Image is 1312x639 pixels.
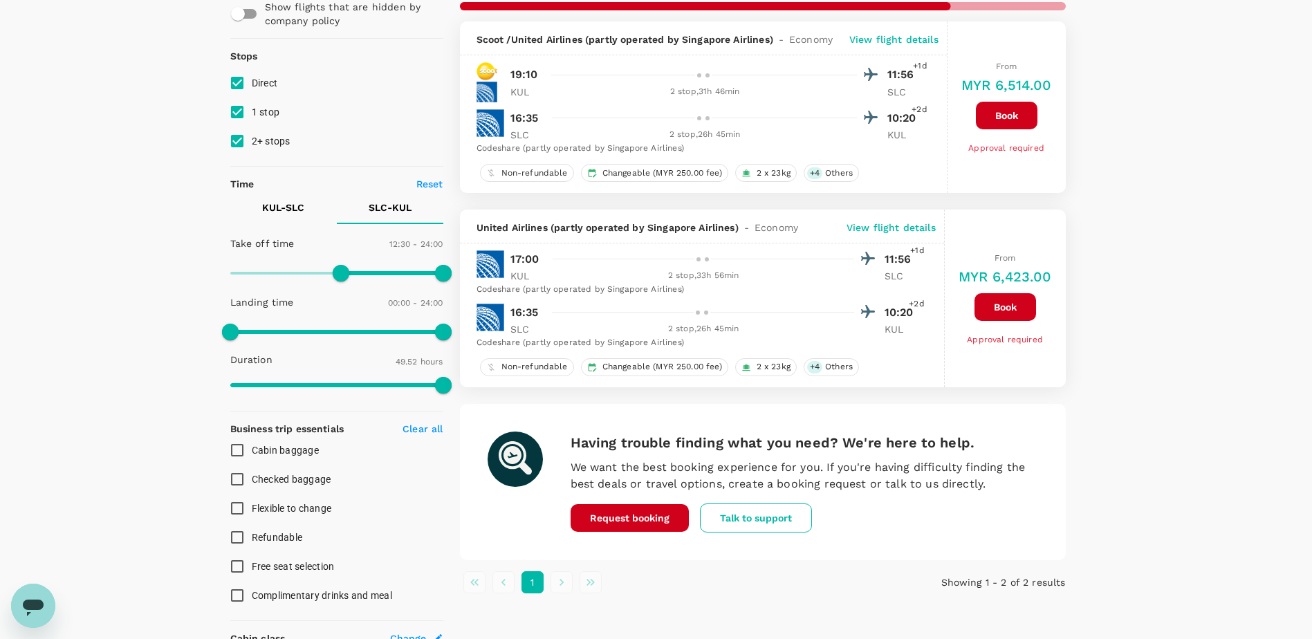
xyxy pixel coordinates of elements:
[480,164,574,182] div: Non-refundable
[553,128,857,142] div: 2 stop , 26h 45min
[751,361,796,373] span: 2 x 23kg
[252,532,303,543] span: Refundable
[252,445,319,456] span: Cabin baggage
[510,269,545,283] p: KUL
[807,167,822,179] span: + 4
[739,221,755,234] span: -
[789,33,833,46] span: Economy
[849,33,939,46] p: View flight details
[369,201,412,214] p: SLC - KUL
[820,361,858,373] span: Others
[910,244,924,258] span: +1d
[820,167,858,179] span: Others
[230,295,294,309] p: Landing time
[581,164,728,182] div: Changeable (MYR 250.00 fee)
[230,177,255,191] p: Time
[887,66,922,83] p: 11:56
[252,474,331,485] span: Checked baggage
[913,59,927,73] span: +1d
[252,561,335,572] span: Free seat selection
[961,74,1052,96] h6: MYR 6,514.00
[496,167,573,179] span: Non-refundable
[510,128,545,142] p: SLC
[477,109,504,137] img: UA
[974,293,1036,321] button: Book
[885,251,919,268] p: 11:56
[521,571,544,593] button: page 1
[252,106,280,118] span: 1 stop
[804,358,859,376] div: +4Others
[885,269,919,283] p: SLC
[477,82,497,102] img: UA
[510,66,538,83] p: 19:10
[510,304,539,321] p: 16:35
[571,432,1038,454] h6: Having trouble finding what you need? We're here to help.
[477,142,922,156] div: Codeshare (partly operated by Singapore Airlines)
[477,336,919,350] div: Codeshare (partly operated by Singapore Airlines)
[230,353,272,367] p: Duration
[995,253,1016,263] span: From
[755,221,798,234] span: Economy
[909,297,924,311] span: +2d
[510,85,545,99] p: KUL
[887,110,922,127] p: 10:20
[403,422,443,436] p: Clear all
[807,361,822,373] span: + 4
[389,239,443,249] span: 12:30 - 24:00
[477,61,497,82] img: TR
[967,335,1043,344] span: Approval required
[262,201,304,214] p: KUL - SLC
[571,459,1038,492] p: We want the best booking experience for you. If you're having difficulty finding the best deals o...
[996,62,1017,71] span: From
[887,128,922,142] p: KUL
[700,503,812,532] button: Talk to support
[230,423,344,434] strong: Business trip essentials
[887,85,922,99] p: SLC
[773,33,789,46] span: -
[477,33,773,46] span: Scoot / United Airlines (partly operated by Singapore Airlines)
[388,298,443,308] span: 00:00 - 24:00
[751,167,796,179] span: 2 x 23kg
[553,269,854,283] div: 2 stop , 33h 56min
[885,322,919,336] p: KUL
[735,164,797,182] div: 2 x 23kg
[496,361,573,373] span: Non-refundable
[477,250,504,278] img: UA
[252,136,290,147] span: 2+ stops
[510,322,545,336] p: SLC
[477,304,504,331] img: UA
[553,85,857,99] div: 2 stop , 31h 46min
[597,167,728,179] span: Changeable (MYR 250.00 fee)
[252,503,332,514] span: Flexible to change
[11,584,55,628] iframe: Button to launch messaging window
[597,361,728,373] span: Changeable (MYR 250.00 fee)
[230,50,258,62] strong: Stops
[416,177,443,191] p: Reset
[477,283,919,297] div: Codeshare (partly operated by Singapore Airlines)
[480,358,574,376] div: Non-refundable
[460,571,864,593] nav: pagination navigation
[553,322,854,336] div: 2 stop , 26h 45min
[571,504,689,532] button: Request booking
[885,304,919,321] p: 10:20
[510,110,539,127] p: 16:35
[804,164,859,182] div: +4Others
[510,251,539,268] p: 17:00
[477,221,739,234] span: United Airlines (partly operated by Singapore Airlines)
[864,575,1066,589] p: Showing 1 - 2 of 2 results
[396,357,443,367] span: 49.52 hours
[959,266,1052,288] h6: MYR 6,423.00
[912,103,927,117] span: +2d
[847,221,936,234] p: View flight details
[976,102,1037,129] button: Book
[968,143,1044,153] span: Approval required
[252,77,278,89] span: Direct
[230,237,295,250] p: Take off time
[581,358,728,376] div: Changeable (MYR 250.00 fee)
[735,358,797,376] div: 2 x 23kg
[252,590,392,601] span: Complimentary drinks and meal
